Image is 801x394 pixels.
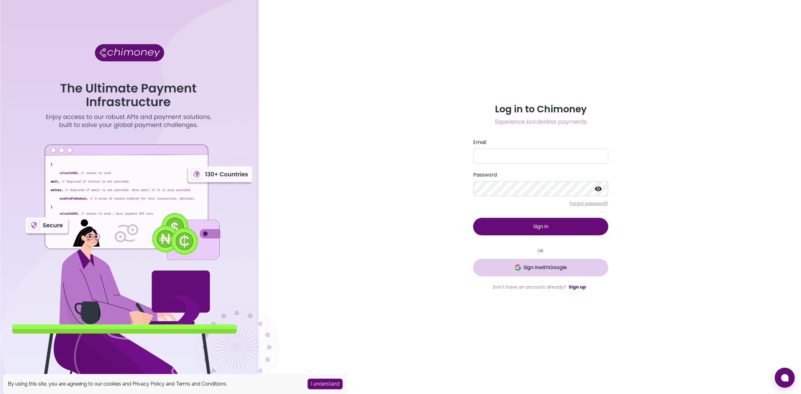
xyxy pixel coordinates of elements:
[473,218,608,235] button: Sign in
[515,264,521,271] img: Google
[473,104,608,115] h3: Log in to Chimoney
[132,381,165,387] a: Privacy Policy
[493,284,566,290] span: Don't have an account already?
[473,200,608,207] p: Forgot password?
[473,117,608,126] span: Experience borderless payments
[533,223,548,230] span: Sign in
[8,380,298,388] div: By using this site, you are agreeing to our cookies and and .
[473,171,608,179] label: Password
[473,139,608,146] label: Email
[473,259,608,276] button: GoogleSign inwithGoogle
[308,379,343,389] button: Accept cookies
[523,264,567,271] span: Sign in with Google
[176,381,226,387] a: Terms and Conditions
[775,368,795,388] button: Open chat window
[473,248,608,254] small: OR
[569,284,586,290] a: Sign up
